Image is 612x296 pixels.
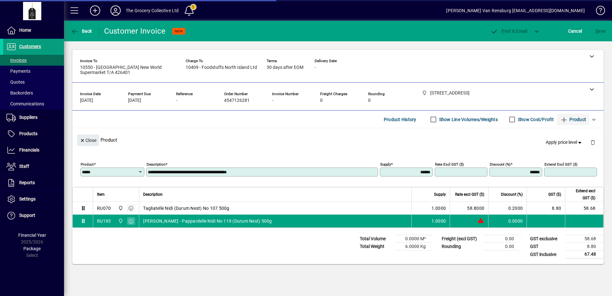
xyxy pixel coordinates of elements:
a: Reports [3,175,64,191]
td: 58.68 [565,202,603,215]
mat-label: Extend excl GST ($) [544,162,577,167]
td: 67.48 [565,251,604,259]
span: Settings [19,196,36,201]
div: The Grocery Collective Ltd [126,5,179,16]
span: 10550 - [GEOGRAPHIC_DATA] New World Supermarket T/A 426401 [80,65,176,75]
mat-label: Discount (%) [490,162,511,167]
button: Profile [105,5,126,16]
span: P [502,29,504,34]
span: Product [560,114,586,125]
span: [DATE] [128,98,141,103]
span: 1.0000 [431,218,446,224]
button: Post & Email [487,25,531,37]
td: 0.00 [483,235,522,243]
span: Invoices [6,58,27,63]
span: Payments [6,69,30,74]
span: Cancel [568,26,582,36]
a: Invoices [3,55,64,66]
span: NEW [175,29,183,33]
span: Reports [19,180,35,185]
span: ave [595,26,605,36]
span: Products [19,131,37,136]
td: 6.0000 Kg [395,243,433,251]
a: Financials [3,142,64,158]
span: Backorders [6,90,33,95]
span: Item [97,191,105,198]
span: Extend excl GST ($) [569,187,595,201]
a: Support [3,208,64,224]
button: Product History [381,114,419,125]
td: Rounding [439,243,483,251]
button: Apply price level [543,137,585,148]
div: RU070 [97,205,111,211]
span: Suppliers [19,115,37,120]
button: Save [594,25,607,37]
button: Add [85,5,105,16]
span: GST ($) [548,191,561,198]
td: Total Weight [357,243,395,251]
span: S [595,29,598,34]
span: Product History [384,114,416,125]
span: 4/75 Apollo Drive [117,218,124,225]
td: Total Volume [357,235,395,243]
span: - [272,98,273,103]
span: - [315,65,316,70]
mat-label: Description [147,162,165,167]
td: 0.2000 [488,202,527,215]
td: 8.80 [565,243,604,251]
span: [PERSON_NAME] - Pappardelle Nidi No 119 (Durum Nest) 500g [143,218,272,224]
button: Delete [585,135,600,150]
span: 0 [320,98,323,103]
span: 4547126281 [224,98,250,103]
span: [DATE] [80,98,93,103]
button: Cancel [567,25,584,37]
button: Close [77,135,99,146]
td: 8.80 [527,202,565,215]
span: Tagliatelle Nidi (Durum Nest) No 107 500g [143,205,229,211]
span: 1.0000 [431,205,446,211]
span: ost & Email [490,29,527,34]
span: 30 days after EOM [267,65,303,70]
span: Package [23,246,41,251]
div: 58.8000 [454,205,484,211]
a: Suppliers [3,110,64,126]
mat-label: Product [81,162,94,167]
button: Product [557,114,589,125]
div: Customer Invoice [104,26,166,36]
span: Close [80,135,96,146]
span: Description [143,191,163,198]
div: [PERSON_NAME] Van Rensburg [EMAIL_ADDRESS][DOMAIN_NAME] [446,5,585,16]
td: Freight (excl GST) [439,235,483,243]
span: 4/75 Apollo Drive [117,205,124,212]
a: Payments [3,66,64,77]
span: Support [19,213,35,218]
app-page-header-button: Delete [585,139,600,145]
span: Home [19,28,31,33]
span: Financials [19,147,39,152]
a: Knowledge Base [591,1,604,22]
a: Quotes [3,77,64,87]
label: Show Line Volumes/Weights [438,116,498,123]
a: Products [3,126,64,142]
button: Back [69,25,94,37]
td: 0.0000 M³ [395,235,433,243]
mat-label: Rate excl GST ($) [435,162,464,167]
div: RU193 [97,218,111,224]
mat-label: Supply [380,162,391,167]
td: 0.0000 [488,215,527,227]
span: Communications [6,101,44,106]
span: Back [71,29,92,34]
div: Product [72,128,604,152]
span: Rate excl GST ($) [455,191,484,198]
span: Apply price level [546,139,583,146]
td: 0.00 [483,243,522,251]
app-page-header-button: Close [76,137,101,143]
a: Staff [3,159,64,175]
span: - [176,98,177,103]
span: Financial Year [18,233,46,238]
span: Quotes [6,79,25,85]
td: GST [527,243,565,251]
td: GST inclusive [527,251,565,259]
a: Backorders [3,87,64,98]
a: Settings [3,191,64,207]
